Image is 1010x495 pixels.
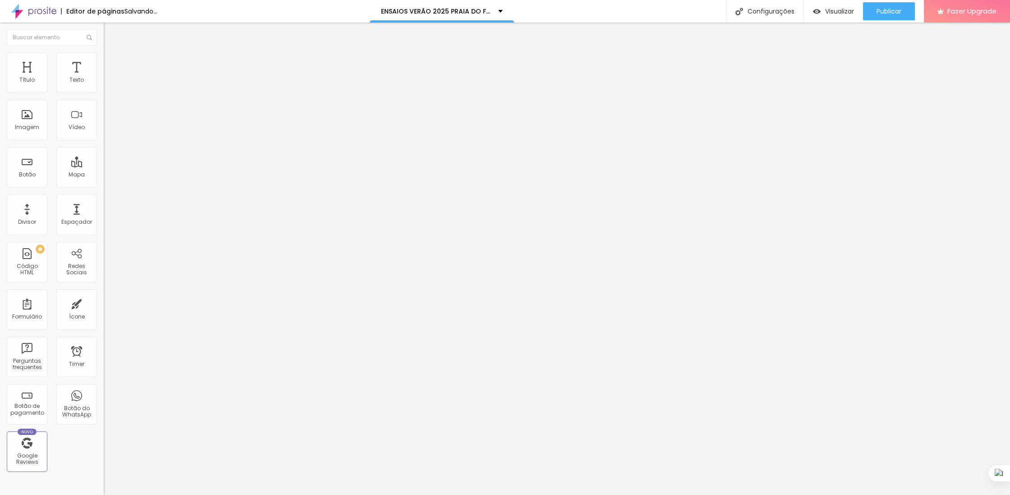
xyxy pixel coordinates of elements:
div: Divisor [18,219,36,225]
div: Google Reviews [9,453,45,466]
div: Ícone [69,314,85,320]
button: Publicar [863,2,915,20]
span: Publicar [877,8,901,15]
img: Icone [735,8,743,15]
p: ENSAIOS VERÃO 2025 PRAIA DO FORTE-BA [381,8,491,14]
span: Visualizar [825,8,854,15]
div: Botão [19,171,36,178]
img: view-1.svg [813,8,821,15]
div: Editor de páginas [61,8,124,14]
div: Timer [69,361,84,367]
div: Espaçador [61,219,92,225]
div: Formulário [12,314,42,320]
div: Título [19,77,35,83]
div: Perguntas frequentes [9,358,45,371]
div: Vídeo [69,124,85,130]
div: Imagem [15,124,39,130]
img: Icone [87,35,92,40]
div: Redes Sociais [59,263,94,276]
input: Buscar elemento [7,29,97,46]
button: Visualizar [804,2,863,20]
div: Mapa [69,171,85,178]
div: Texto [69,77,84,83]
div: Botão de pagamento [9,403,45,416]
div: Código HTML [9,263,45,276]
span: Fazer Upgrade [947,7,996,15]
div: Botão do WhatsApp [59,405,94,418]
iframe: Editor [104,23,1010,495]
div: Novo [18,429,37,435]
div: Salvando... [124,8,157,14]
